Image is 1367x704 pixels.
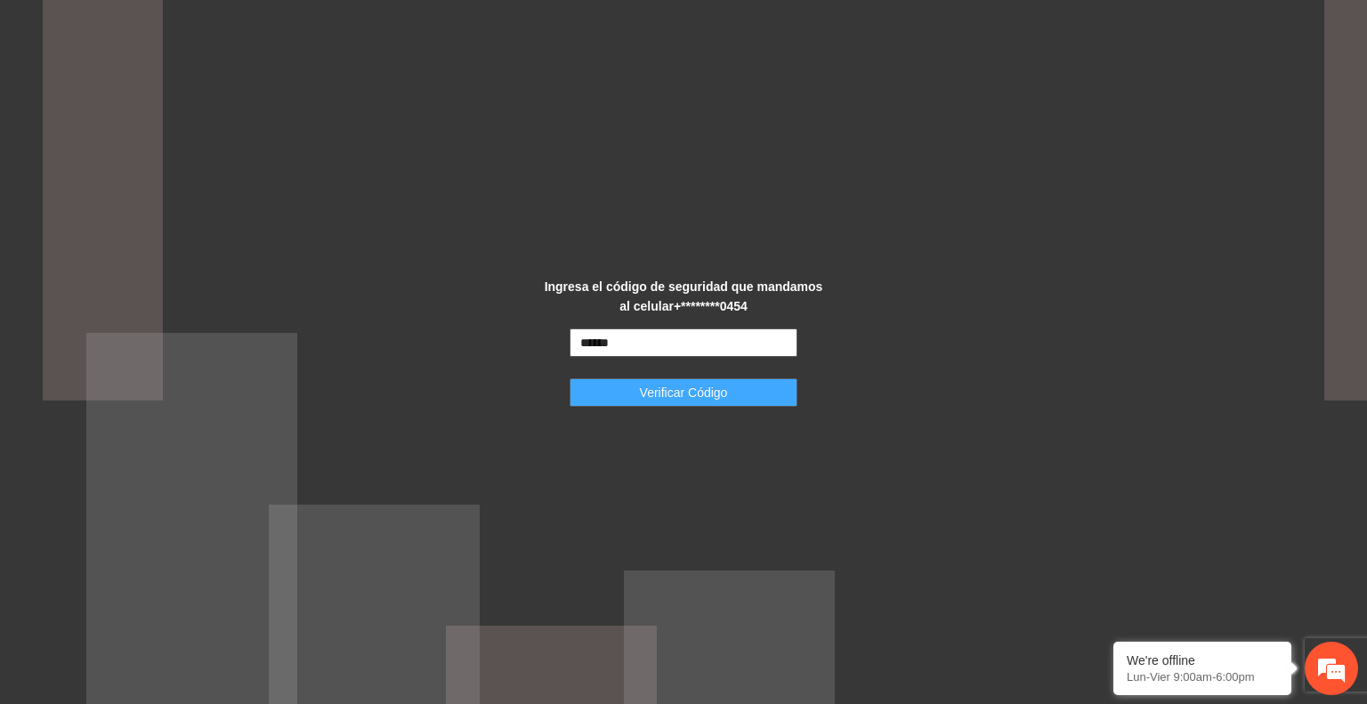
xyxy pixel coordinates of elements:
span: Estamos sin conexión. Déjenos un mensaje. [34,238,314,417]
div: Minimizar ventana de chat en vivo [292,9,335,52]
em: Enviar [265,548,323,572]
textarea: Escriba su mensaje aquí y haga clic en “Enviar” [9,486,339,548]
p: Lun-Vier 9:00am-6:00pm [1127,670,1278,684]
strong: Ingresa el código de seguridad que mandamos al celular +********0454 [545,279,823,313]
div: Dejar un mensaje [93,91,299,114]
span: Verificar Código [640,383,728,402]
button: Verificar Código [570,378,797,407]
div: We're offline [1127,653,1278,668]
